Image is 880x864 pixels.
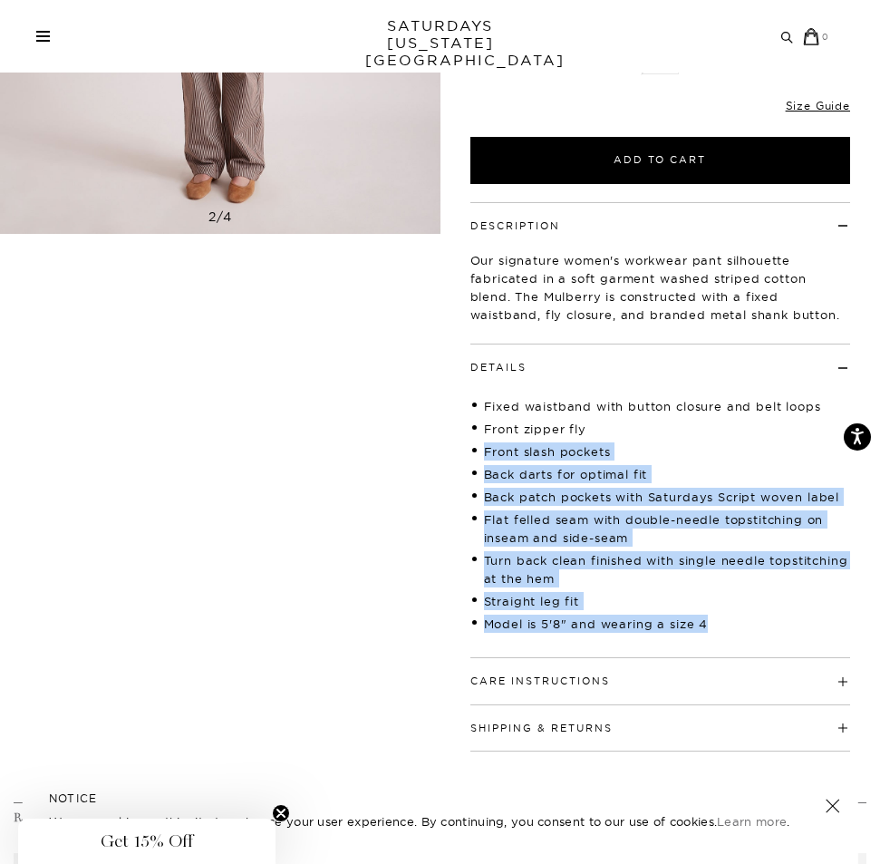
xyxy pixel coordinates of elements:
a: 0 [803,28,830,45]
a: SATURDAYS[US_STATE][GEOGRAPHIC_DATA] [365,17,515,69]
li: Front slash pockets [470,442,851,461]
li: Fixed waistband with button closure and belt loops [470,397,851,415]
small: 0 [822,32,830,42]
a: Learn more [717,814,787,829]
button: Details [470,363,527,373]
button: Close teaser [272,804,290,822]
button: Description [470,221,560,231]
li: Back darts for optimal fit [470,465,851,483]
span: Get 15% Off [101,830,193,852]
button: Add to Cart [470,137,851,184]
p: We use cookies on this site to enhance your user experience. By continuing, you consent to our us... [49,812,830,830]
button: Shipping & Returns [470,723,613,733]
span: 2 [208,209,217,225]
button: Care Instructions [470,676,610,686]
li: Model is 5'8" and wearing a size 4 [470,615,851,633]
span: 4 [223,209,232,225]
li: Turn back clean finished with single needle topstitching at the hem [470,551,851,587]
a: Size Guide [786,99,850,112]
li: Flat felled seam with double-needle topstitching on inseam and side-seam [470,510,851,547]
h5: NOTICE [49,791,830,807]
p: Our signature women's workwear pant silhouette fabricated in a soft garment washed striped cotton... [470,251,851,324]
li: Front zipper fly [470,420,851,438]
h4: Recommended Items [14,811,866,826]
li: Straight leg fit [470,592,851,610]
li: Back patch pockets with Saturdays Script woven label [470,488,851,506]
div: Get 15% OffClose teaser [18,819,276,864]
